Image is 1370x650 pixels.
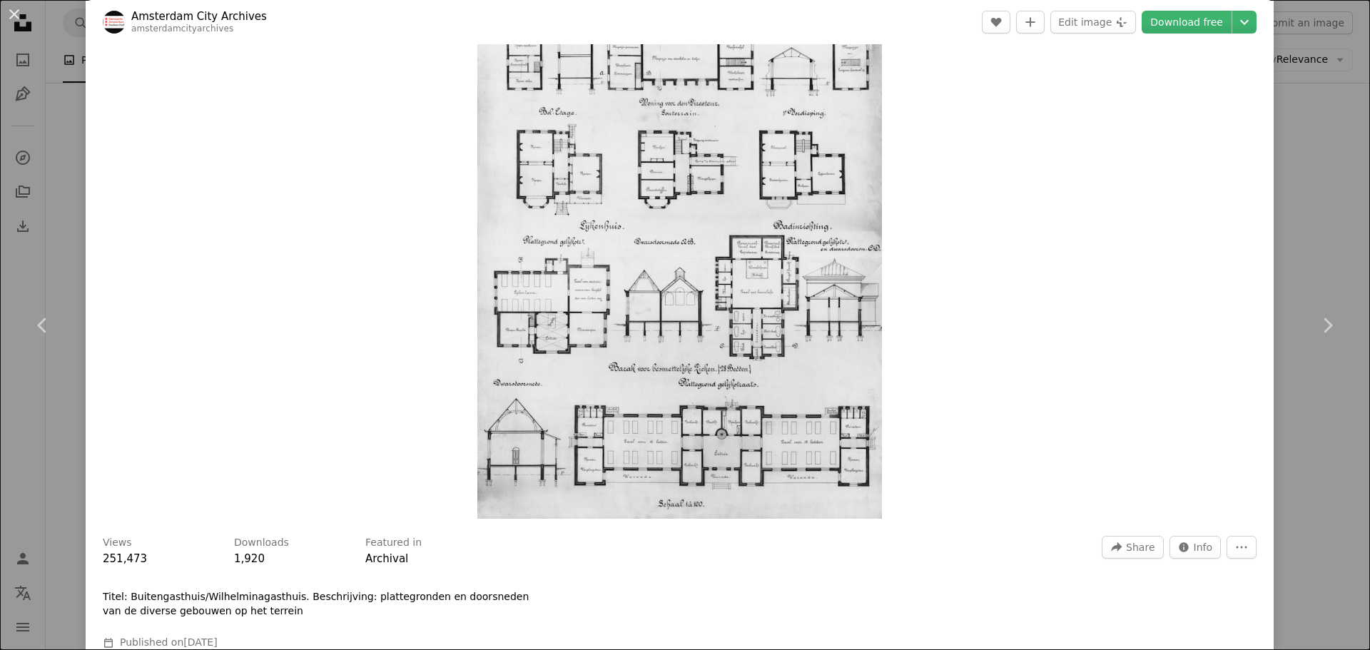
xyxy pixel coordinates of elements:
button: Choose download size [1232,11,1257,34]
p: Titel: Buitengasthuis/Wilhelminagasthuis. Beschrijving: plattegronden en doorsneden van de divers... [103,590,531,619]
a: Amsterdam City Archives [131,9,267,24]
button: More Actions [1227,536,1257,559]
a: Next [1284,257,1370,394]
span: Info [1194,537,1213,558]
button: Add to Collection [1016,11,1045,34]
button: Stats about this image [1169,536,1222,559]
h3: Downloads [234,536,289,550]
button: Share this image [1102,536,1163,559]
a: Download free [1142,11,1232,34]
h3: Featured in [365,536,422,550]
span: Published on [120,636,218,648]
button: Like [982,11,1010,34]
button: Edit image [1050,11,1136,34]
time: July 17, 2024 at 3:57:18 PM EDT [183,636,217,648]
a: amsterdamcityarchives [131,24,233,34]
a: Archival [365,552,408,565]
span: Share [1126,537,1155,558]
span: 1,920 [234,552,265,565]
img: Go to Amsterdam City Archives's profile [103,11,126,34]
span: 251,473 [103,552,147,565]
h3: Views [103,536,132,550]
